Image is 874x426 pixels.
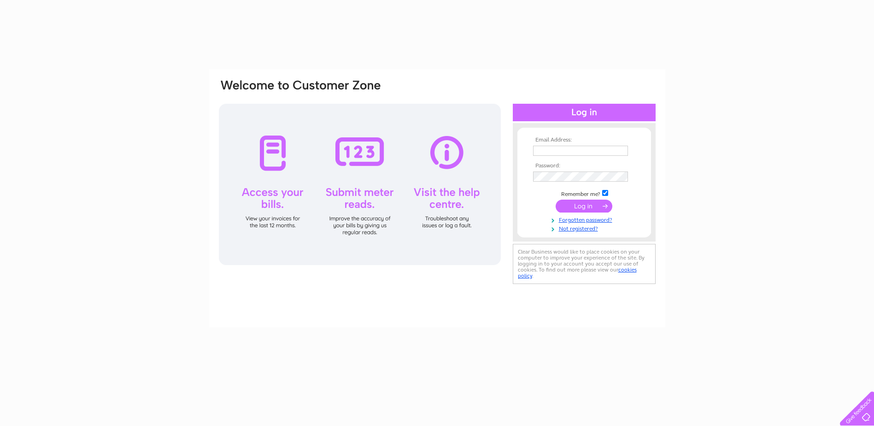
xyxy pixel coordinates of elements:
[513,244,656,284] div: Clear Business would like to place cookies on your computer to improve your experience of the sit...
[533,224,638,232] a: Not registered?
[531,137,638,143] th: Email Address:
[556,200,612,213] input: Submit
[533,215,638,224] a: Forgotten password?
[518,266,637,279] a: cookies policy
[531,189,638,198] td: Remember me?
[531,163,638,169] th: Password:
